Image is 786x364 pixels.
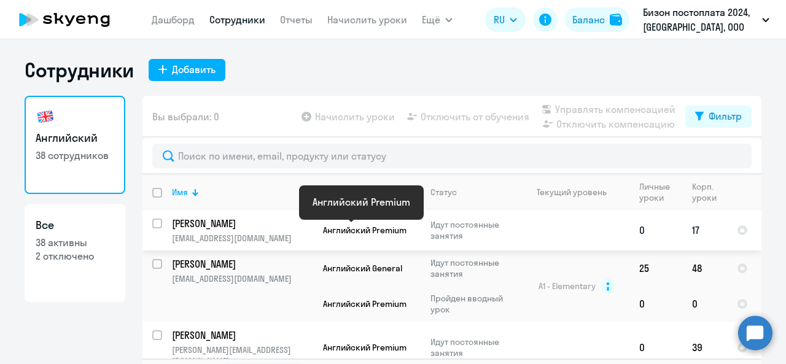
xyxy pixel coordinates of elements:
p: 38 сотрудников [36,149,114,162]
a: [PERSON_NAME] [172,257,313,271]
a: Сотрудники [209,14,265,26]
p: Идут постоянные занятия [430,257,515,279]
div: Баланс [572,12,605,27]
img: balance [610,14,622,26]
span: Английский General [323,263,402,274]
img: english [36,107,55,126]
a: Английский38 сотрудников [25,96,125,194]
td: 25 [629,250,682,286]
td: 0 [682,286,727,322]
p: [EMAIL_ADDRESS][DOMAIN_NAME] [172,233,313,244]
a: Отчеты [280,14,313,26]
button: Бизон постоплата 2024, [GEOGRAPHIC_DATA], ООО [637,5,776,34]
td: 0 [629,210,682,250]
div: Добавить [172,62,216,77]
td: 17 [682,210,727,250]
div: Имя [172,187,313,198]
div: Английский Premium [313,195,410,209]
p: Пройден вводный урок [430,293,515,315]
div: Корп. уроки [692,181,726,203]
p: [PERSON_NAME] [172,217,311,230]
span: Вы выбрали: 0 [152,109,219,124]
div: Текущий уровень [537,187,607,198]
a: [PERSON_NAME] [172,217,313,230]
div: Фильтр [709,109,742,123]
button: Ещё [422,7,453,32]
div: Личные уроки [639,181,682,203]
p: [PERSON_NAME] [172,328,311,342]
span: RU [494,12,505,27]
p: Бизон постоплата 2024, [GEOGRAPHIC_DATA], ООО [643,5,757,34]
span: Английский Premium [323,342,407,353]
p: 38 активны [36,236,114,249]
span: A1 - Elementary [539,281,596,292]
a: Начислить уроки [327,14,407,26]
div: Статус [430,187,457,198]
input: Поиск по имени, email, продукту или статусу [152,144,752,168]
p: Идут постоянные занятия [430,336,515,358]
div: Текущий уровень [525,187,629,198]
span: Английский Premium [323,298,407,309]
p: 2 отключено [36,249,114,263]
p: [PERSON_NAME] [172,257,311,271]
p: Идут постоянные занятия [430,219,515,241]
button: RU [485,7,526,32]
h3: Английский [36,130,114,146]
td: 48 [682,250,727,286]
a: [PERSON_NAME] [172,328,313,342]
h3: Все [36,217,114,233]
a: Все38 активны2 отключено [25,204,125,302]
a: Дашборд [152,14,195,26]
button: Балансbalance [565,7,629,32]
h1: Сотрудники [25,58,134,82]
button: Фильтр [685,106,752,128]
span: Ещё [422,12,440,27]
p: [EMAIL_ADDRESS][DOMAIN_NAME] [172,273,313,284]
span: Английский Premium [323,225,407,236]
button: Добавить [149,59,225,81]
div: Имя [172,187,188,198]
td: 0 [629,286,682,322]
